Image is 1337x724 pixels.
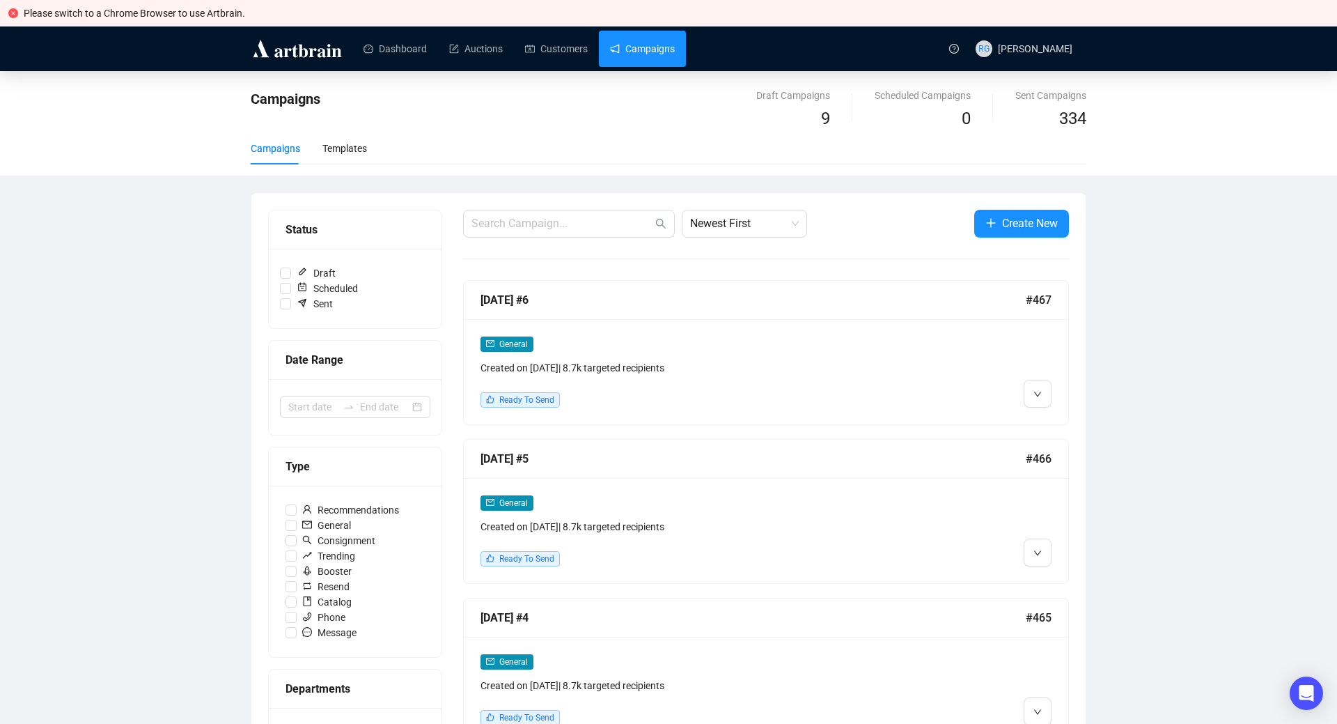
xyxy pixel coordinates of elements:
[978,42,990,56] span: RG
[463,439,1069,584] a: [DATE] #5#466mailGeneralCreated on [DATE]| 8.7k targeted recipientslikeReady To Send
[756,88,830,103] div: Draft Campaigns
[821,109,830,128] span: 9
[480,678,907,693] div: Created on [DATE] | 8.7k targeted recipients
[1033,390,1042,399] span: down
[302,566,312,576] span: rocket
[251,38,344,60] img: logo
[302,535,312,545] span: search
[322,141,367,156] div: Templates
[962,109,971,128] span: 0
[343,401,354,413] span: swap-right
[1026,609,1051,626] span: #465
[1290,677,1323,710] div: Open Intercom Messenger
[449,31,503,67] a: Auctions
[286,221,425,238] div: Status
[480,519,907,534] div: Created on [DATE] | 8.7k targeted recipients
[1033,549,1042,557] span: down
[1015,88,1086,103] div: Sent Campaigns
[302,581,312,591] span: retweet
[291,296,338,311] span: Sent
[1033,708,1042,716] span: down
[1002,215,1058,232] span: Create New
[480,609,1026,626] div: [DATE] #4
[499,498,528,508] span: General
[251,141,300,156] div: Campaigns
[297,548,361,564] span: Trending
[486,395,494,403] span: like
[297,502,405,518] span: Recommendations
[610,31,675,67] a: Campaigns
[302,596,312,606] span: book
[302,627,312,637] span: message
[525,31,588,67] a: Customers
[985,217,996,229] span: plus
[480,360,907,376] div: Created on [DATE] | 8.7k targeted recipients
[302,612,312,622] span: phone
[486,554,494,562] span: like
[251,91,320,107] span: Campaigns
[499,554,554,564] span: Ready To Send
[974,210,1069,238] button: Create New
[486,713,494,721] span: like
[499,339,528,349] span: General
[471,215,652,232] input: Search Campaign...
[286,680,425,698] div: Departments
[486,498,494,507] span: mail
[288,399,338,415] input: Start date
[875,88,971,103] div: Scheduled Campaigns
[499,657,528,667] span: General
[499,395,554,405] span: Ready To Send
[291,281,363,296] span: Scheduled
[8,8,18,18] span: close-circle
[363,31,427,67] a: Dashboard
[486,657,494,665] span: mail
[1026,291,1051,309] span: #467
[486,339,494,348] span: mail
[302,550,312,560] span: rise
[1059,109,1086,128] span: 334
[998,43,1072,54] span: [PERSON_NAME]
[941,26,967,70] a: question-circle
[297,610,351,625] span: Phone
[297,579,355,594] span: Resend
[343,401,354,413] span: to
[297,518,357,533] span: General
[480,450,1026,468] div: [DATE] #5
[297,625,362,640] span: Message
[302,505,312,514] span: user
[499,713,554,723] span: Ready To Send
[297,564,357,579] span: Booster
[655,218,666,229] span: search
[690,210,799,237] span: Newest First
[302,520,312,530] span: mail
[286,351,425,369] div: Date Range
[297,533,381,548] span: Consignment
[480,291,1026,309] div: [DATE] #6
[463,280,1069,425] a: [DATE] #6#467mailGeneralCreated on [DATE]| 8.7k targeted recipientslikeReady To Send
[291,265,341,281] span: Draft
[297,594,357,610] span: Catalog
[286,458,425,475] div: Type
[949,44,959,54] span: question-circle
[360,399,409,415] input: End date
[1026,450,1051,468] span: #466
[24,6,1329,21] div: Please switch to a Chrome Browser to use Artbrain.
